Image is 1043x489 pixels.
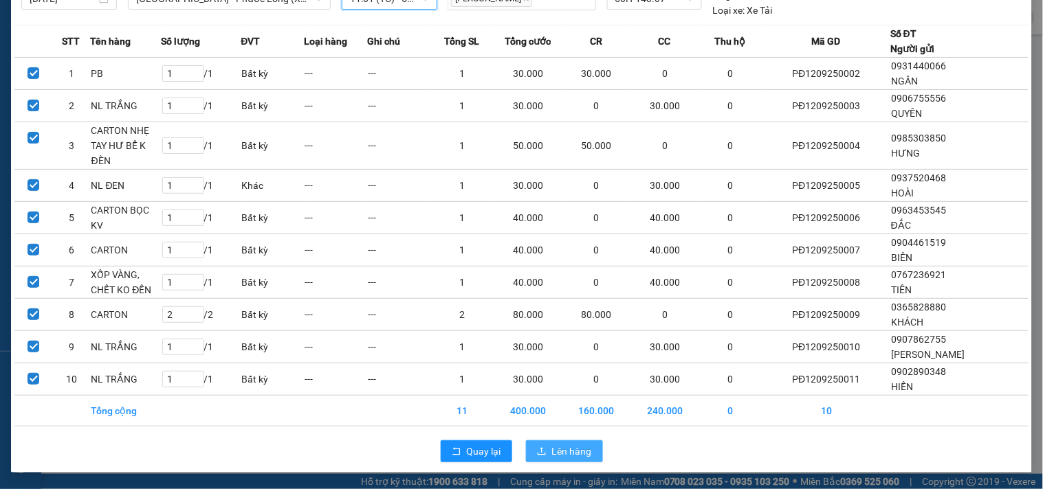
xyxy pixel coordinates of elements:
td: 6 [52,234,90,266]
td: --- [368,90,431,122]
td: / 1 [162,90,241,122]
td: Bất kỳ [241,202,305,234]
span: ĐẮC [891,220,911,231]
td: PĐ1209250007 [762,234,890,266]
td: Bất kỳ [241,363,305,396]
td: CARTON [90,234,161,266]
td: NL TRẮNG [90,90,161,122]
td: 2 [52,90,90,122]
span: rollback [452,446,461,457]
td: 30.000 [631,331,699,363]
td: 40.000 [494,234,562,266]
div: Số ĐT Người gửi [890,26,934,56]
td: NL ĐEN [90,170,161,202]
td: 2 [431,299,494,331]
span: Ghi chú [368,34,401,49]
td: 1 [431,266,494,299]
td: CARTON NHẸ TAY HƯ BỂ K ĐÈN [90,122,161,170]
td: 80.000 [562,299,630,331]
td: --- [305,58,368,90]
td: 30.000 [562,58,630,90]
td: --- [305,299,368,331]
span: 0907862755 [891,334,946,345]
button: uploadLên hàng [526,440,603,462]
td: 1 [431,202,494,234]
td: 0 [631,299,699,331]
td: Tổng cộng [90,396,161,427]
span: CC [659,34,671,49]
td: PĐ1209250009 [762,299,890,331]
span: 0937520468 [891,172,946,183]
span: Loại hàng [305,34,348,49]
span: TIÊN [891,284,912,295]
td: 0 [699,396,762,427]
span: BIÊN [891,252,912,263]
td: 30.000 [494,170,562,202]
td: 0 [562,331,630,363]
span: Lên hàng [552,444,592,459]
td: 1 [431,170,494,202]
td: 30.000 [631,363,699,396]
button: rollbackQuay lại [441,440,512,462]
td: --- [305,90,368,122]
td: 50.000 [562,122,630,170]
td: / 1 [162,58,241,90]
td: 1 [52,58,90,90]
span: HƯNG [891,148,920,159]
td: Khác [241,170,305,202]
td: --- [368,299,431,331]
td: --- [368,170,431,202]
span: NGÂN [891,76,918,87]
td: PĐ1209250010 [762,331,890,363]
td: NL TRẮNG [90,363,161,396]
td: --- [305,331,368,363]
td: 0 [562,202,630,234]
span: CR [590,34,602,49]
td: 8 [52,299,90,331]
td: / 1 [162,266,241,299]
td: 0 [699,170,762,202]
td: 0 [699,122,762,170]
td: 4 [52,170,90,202]
td: --- [368,234,431,266]
span: 0931440066 [891,60,946,71]
td: --- [305,122,368,170]
td: NL TRẮNG [90,331,161,363]
td: PĐ1209250006 [762,202,890,234]
td: 0 [699,266,762,299]
td: --- [368,202,431,234]
td: 0 [562,363,630,396]
td: --- [305,266,368,299]
td: 1 [431,58,494,90]
td: PĐ1209250003 [762,90,890,122]
span: 0963453545 [891,205,946,216]
span: STT [62,34,80,49]
td: / 1 [162,234,241,266]
td: 0 [562,234,630,266]
td: --- [368,331,431,363]
td: 40.000 [631,234,699,266]
td: 0 [699,234,762,266]
td: Bất kỳ [241,331,305,363]
td: Bất kỳ [241,266,305,299]
td: 0 [699,90,762,122]
td: 0 [562,266,630,299]
td: / 1 [162,122,241,170]
span: Số lượng [162,34,201,49]
td: 0 [631,122,699,170]
td: --- [305,363,368,396]
td: --- [368,266,431,299]
td: CARTON [90,299,161,331]
td: 50.000 [494,122,562,170]
td: / 1 [162,170,241,202]
td: 30.000 [631,170,699,202]
td: --- [368,122,431,170]
td: 160.000 [562,396,630,427]
span: Mã GD [812,34,841,49]
td: 80.000 [494,299,562,331]
td: 11 [431,396,494,427]
span: 0902890348 [891,366,946,377]
span: 0985303850 [891,133,946,144]
span: Tổng SL [445,34,480,49]
td: PĐ1209250005 [762,170,890,202]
